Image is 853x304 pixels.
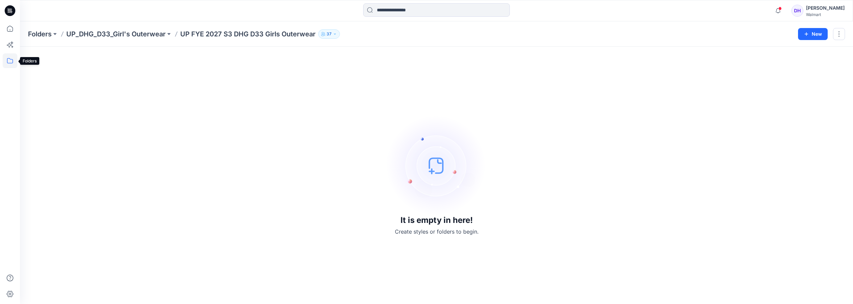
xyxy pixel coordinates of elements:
[798,28,828,40] button: New
[791,5,803,17] div: DH
[395,228,478,236] p: Create styles or folders to begin.
[327,30,332,38] p: 37
[28,29,52,39] a: Folders
[806,4,845,12] div: [PERSON_NAME]
[66,29,166,39] a: UP_DHG_D33_Girl's Outerwear
[180,29,316,39] p: UP FYE 2027 S3 DHG D33 Girls Outerwear
[387,115,486,216] img: empty-state-image.svg
[806,12,845,17] div: Walmart
[401,216,473,225] h3: It is empty in here!
[318,29,340,39] button: 37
